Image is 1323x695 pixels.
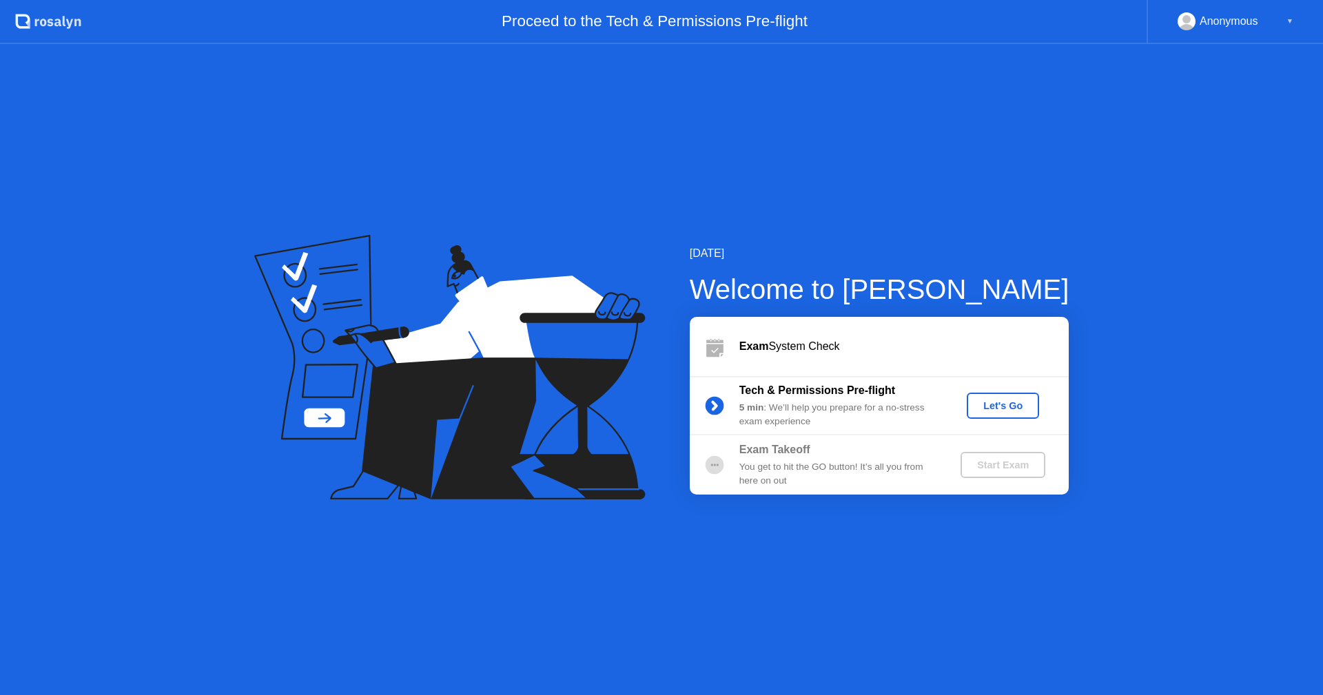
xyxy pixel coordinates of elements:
div: Let's Go [972,400,1034,411]
button: Let's Go [967,393,1039,419]
b: Exam [739,340,769,352]
div: [DATE] [690,245,1069,262]
b: Exam Takeoff [739,444,810,455]
div: You get to hit the GO button! It’s all you from here on out [739,460,938,488]
b: Tech & Permissions Pre-flight [739,384,895,396]
div: Anonymous [1200,12,1258,30]
b: 5 min [739,402,764,413]
div: Start Exam [966,459,1040,470]
button: Start Exam [961,452,1045,478]
div: ▼ [1286,12,1293,30]
div: System Check [739,338,1069,355]
div: Welcome to [PERSON_NAME] [690,269,1069,310]
div: : We’ll help you prepare for a no-stress exam experience [739,401,938,429]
